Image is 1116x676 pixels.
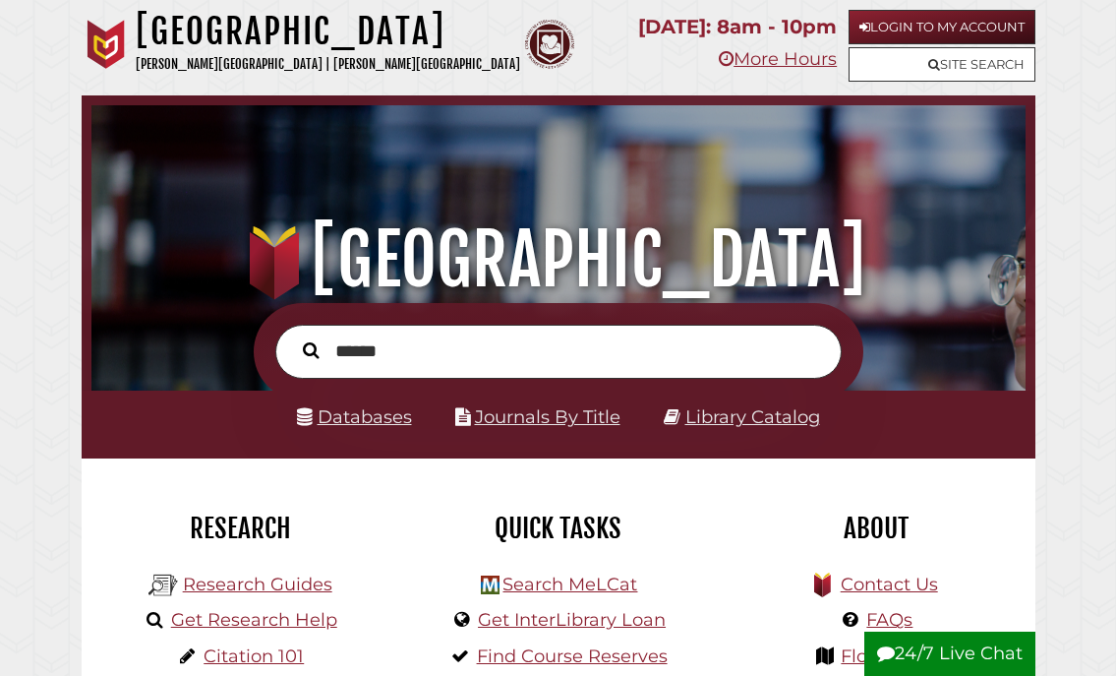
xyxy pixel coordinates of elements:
[297,405,412,428] a: Databases
[96,512,384,545] h2: Research
[108,216,1009,303] h1: [GEOGRAPHIC_DATA]
[183,574,332,595] a: Research Guides
[171,609,337,631] a: Get Research Help
[638,10,837,44] p: [DATE]: 8am - 10pm
[204,645,304,667] a: Citation 101
[525,20,574,69] img: Calvin Theological Seminary
[481,576,499,594] img: Hekman Library Logo
[414,512,702,545] h2: Quick Tasks
[849,10,1035,44] a: Login to My Account
[866,609,912,631] a: FAQs
[685,405,820,428] a: Library Catalog
[502,574,637,595] a: Search MeLCat
[477,645,668,667] a: Find Course Reserves
[849,47,1035,82] a: Site Search
[719,48,837,70] a: More Hours
[148,571,178,600] img: Hekman Library Logo
[293,338,329,363] button: Search
[475,405,620,428] a: Journals By Title
[841,645,938,667] a: Floor Maps
[136,10,520,53] h1: [GEOGRAPHIC_DATA]
[136,53,520,76] p: [PERSON_NAME][GEOGRAPHIC_DATA] | [PERSON_NAME][GEOGRAPHIC_DATA]
[841,574,938,595] a: Contact Us
[303,341,320,359] i: Search
[82,20,131,69] img: Calvin University
[732,512,1020,545] h2: About
[478,609,666,631] a: Get InterLibrary Loan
